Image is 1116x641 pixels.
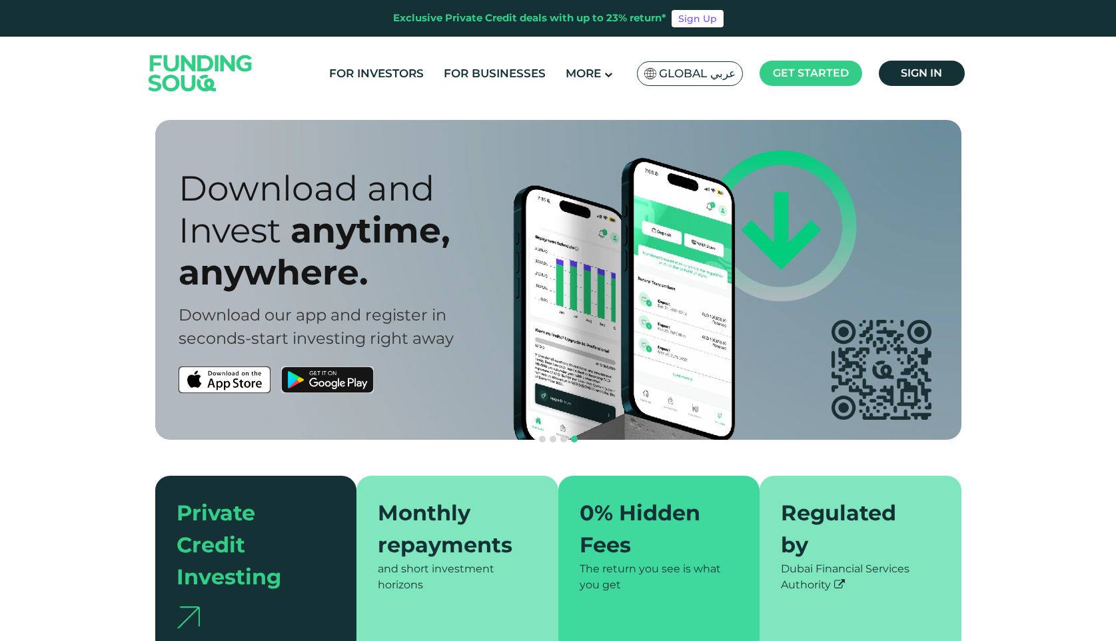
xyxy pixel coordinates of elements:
span: Invest [179,209,281,251]
div: Private Credit Investing [177,497,320,593]
img: Logo [135,39,266,107]
div: 0% Hidden Fees [580,497,723,561]
span: Get started [773,67,849,79]
div: Download our app and register in [179,303,582,326]
div: Regulated by [781,497,924,561]
div: Exclusive Private Credit deals with up to 23% return* [393,11,666,26]
div: seconds-start investing right away [179,326,582,350]
img: app QR code [832,320,931,420]
a: For Investors [326,63,427,85]
img: Google Play [281,366,374,393]
span: Sign in [901,67,942,79]
a: For Businesses [440,63,549,85]
button: navigation [537,434,548,444]
span: Global عربي [659,66,736,81]
img: SA Flag [644,68,656,79]
span: More [566,67,601,80]
div: Monthly repayments [378,497,521,561]
img: App Store [179,366,271,393]
div: and short investment horizons [378,561,537,593]
button: navigation [548,434,558,444]
button: navigation [569,434,580,444]
div: Download and [179,167,582,209]
a: Sign in [879,61,965,86]
div: Dubai Financial Services Authority [781,561,940,593]
div: anywhere. [179,251,582,293]
img: arrow [177,606,200,628]
button: navigation [558,434,569,444]
div: The return you see is what you get [580,561,739,593]
span: anytime, [290,209,450,251]
a: Sign Up [672,10,724,27]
